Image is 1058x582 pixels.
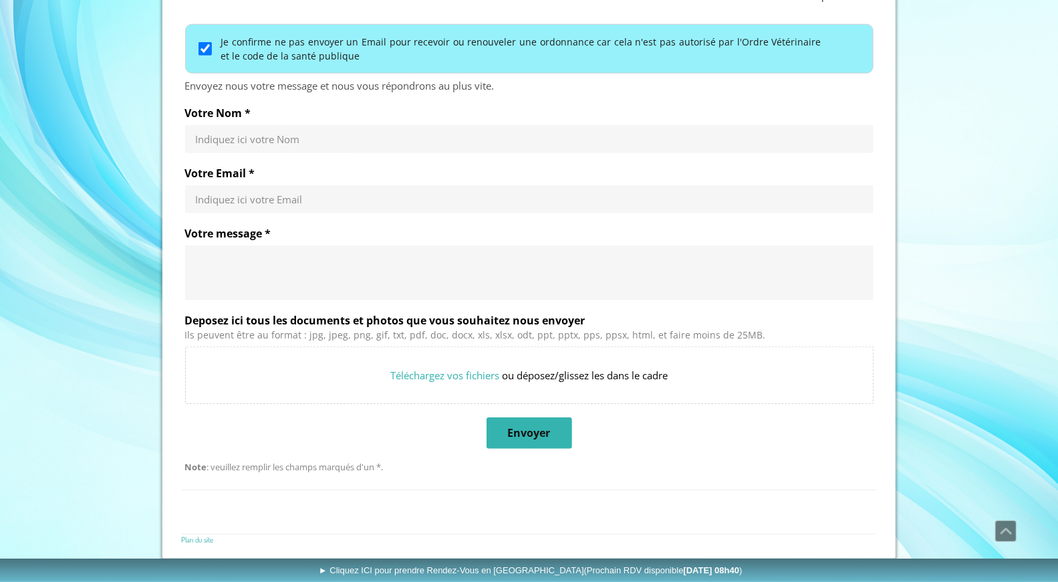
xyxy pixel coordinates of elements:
div: Ils peuvent être au format : jpg, jpeg, png, gif, txt, pdf, doc, docx, xls, xlsx, odt, ppt, pptx,... [185,330,874,341]
label: Je confirme ne pas envoyer un Email pour recevoir ou renouveler une ordonnance car cela n'est pas... [221,35,821,63]
div: : veuillez remplir les champs marqués d'un *. [185,462,874,473]
b: [DATE] 08h40 [684,565,740,575]
label: Votre Nom * [185,106,874,120]
input: Votre Nom * [196,132,863,146]
div: Envoyez nous votre message et nous vous répondrons au plus vite. [185,79,874,93]
span: Envoyer [508,426,551,440]
span: ► Cliquez ICI pour prendre Rendez-Vous en [GEOGRAPHIC_DATA] [319,565,743,575]
a: Défiler vers le haut [995,520,1017,542]
button: Envoyer [487,417,572,449]
span: (Prochain RDV disponible ) [584,565,743,575]
label: Votre message * [185,227,874,240]
span: Défiler vers le haut [996,521,1016,541]
a: Plan du site [182,535,214,545]
label: Deposez ici tous les documents et photos que vous souhaitez nous envoyer [185,314,874,327]
label: Votre Email * [185,167,874,180]
strong: Note [185,461,207,473]
input: Votre Email * [196,193,863,206]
